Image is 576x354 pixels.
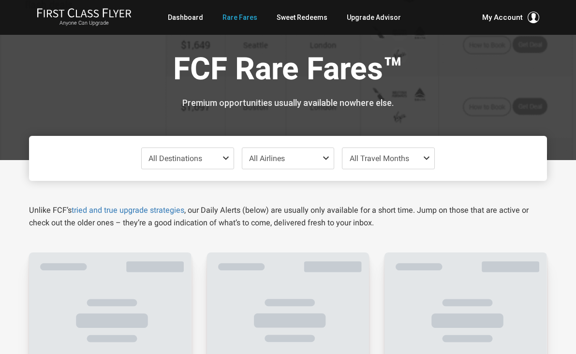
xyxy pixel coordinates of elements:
h1: FCF Rare Fares™ [36,52,540,89]
a: First Class FlyerAnyone Can Upgrade [37,8,132,27]
span: All Airlines [249,154,285,163]
p: Unlike FCF’s , our Daily Alerts (below) are usually only available for a short time. Jump on thos... [29,204,547,229]
small: Anyone Can Upgrade [37,20,132,27]
span: My Account [482,12,523,23]
a: Sweet Redeems [277,9,327,26]
a: tried and true upgrade strategies [72,206,184,215]
a: Upgrade Advisor [347,9,401,26]
a: Rare Fares [222,9,257,26]
img: First Class Flyer [37,8,132,18]
button: My Account [482,12,539,23]
span: All Travel Months [350,154,409,163]
h3: Premium opportunities usually available nowhere else. [36,98,540,108]
a: Dashboard [168,9,203,26]
span: All Destinations [148,154,202,163]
